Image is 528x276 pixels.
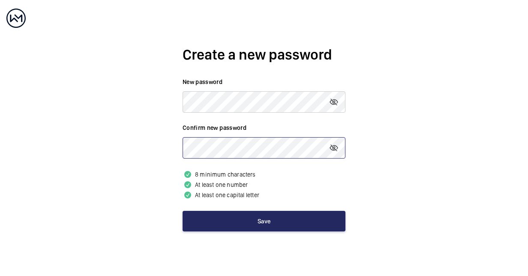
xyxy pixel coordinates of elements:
[183,45,345,65] h2: Create a new password
[183,123,345,132] label: Confirm new password
[183,78,345,86] label: New password
[183,180,345,190] p: At least one number
[183,190,345,200] p: At least one capital letter
[183,169,345,180] p: 8 minimum characters
[183,211,345,231] button: Save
